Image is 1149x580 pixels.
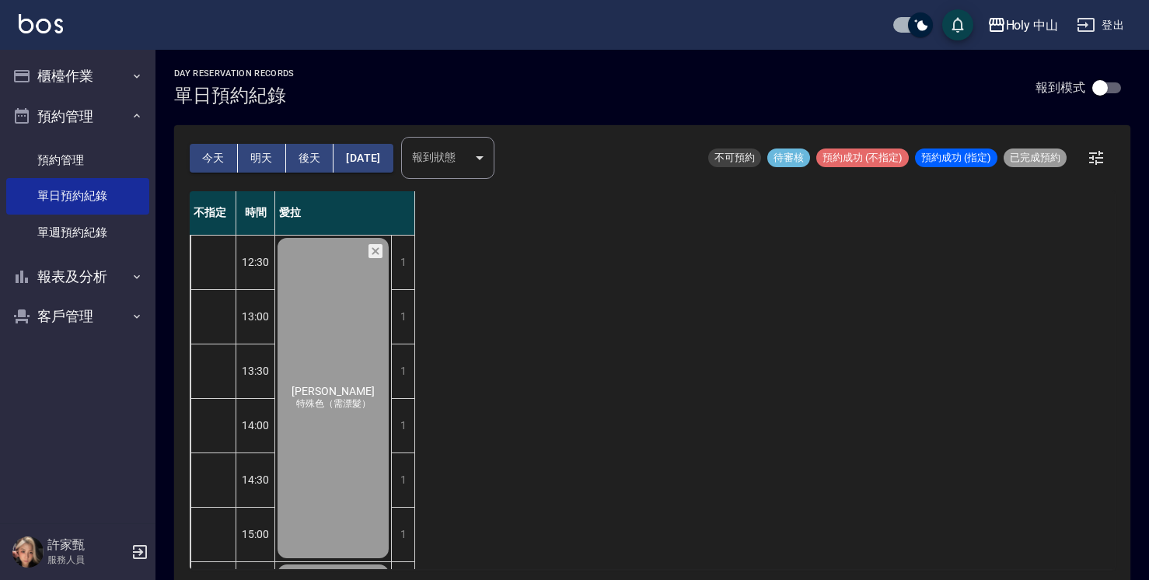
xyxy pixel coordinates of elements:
[286,144,334,173] button: 後天
[236,452,275,507] div: 14:30
[6,257,149,297] button: 報表及分析
[1070,11,1130,40] button: 登出
[288,385,378,397] span: [PERSON_NAME]
[981,9,1065,41] button: Holy 中山
[236,191,275,235] div: 時間
[19,14,63,33] img: Logo
[190,191,236,235] div: 不指定
[238,144,286,173] button: 明天
[6,215,149,250] a: 單週預約紀錄
[6,96,149,137] button: 預約管理
[391,399,414,452] div: 1
[915,151,997,165] span: 預約成功 (指定)
[708,151,761,165] span: 不可預約
[236,235,275,289] div: 12:30
[236,344,275,398] div: 13:30
[6,296,149,337] button: 客戶管理
[6,178,149,214] a: 單日預約紀錄
[275,191,415,235] div: 愛拉
[236,507,275,561] div: 15:00
[6,142,149,178] a: 預約管理
[236,398,275,452] div: 14:00
[391,453,414,507] div: 1
[391,236,414,289] div: 1
[816,151,909,165] span: 預約成功 (不指定)
[293,397,374,411] span: 特殊色（需漂髮）
[391,290,414,344] div: 1
[767,151,810,165] span: 待審核
[174,85,295,107] h3: 單日預約紀錄
[942,9,973,40] button: save
[334,144,393,173] button: [DATE]
[6,56,149,96] button: 櫃檯作業
[174,68,295,79] h2: day Reservation records
[47,537,127,553] h5: 許家甄
[12,536,44,568] img: Person
[1006,16,1059,35] div: Holy 中山
[391,344,414,398] div: 1
[47,553,127,567] p: 服務人員
[1004,151,1067,165] span: 已完成預約
[190,144,238,173] button: 今天
[236,289,275,344] div: 13:00
[391,508,414,561] div: 1
[1035,79,1085,96] p: 報到模式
